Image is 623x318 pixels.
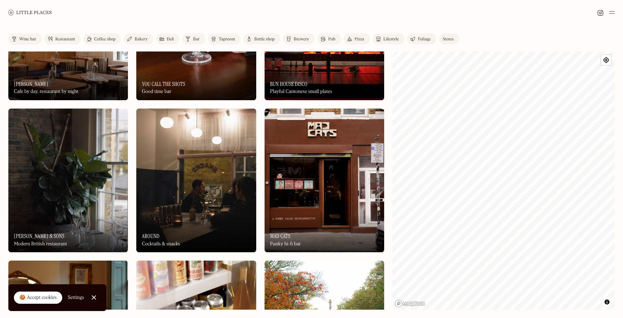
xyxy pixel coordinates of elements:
a: Mapbox homepage [395,300,425,308]
img: Mad Cats [265,109,384,252]
a: Taproom [208,33,241,45]
div: Stores [443,37,454,41]
div: Lifestyle [383,37,399,41]
a: Mad CatsMad CatsMad CatsFunky hi-fi bar [265,109,384,252]
div: Funky hi-fi bar [270,241,301,247]
div: Taproom [219,37,235,41]
a: Deli [156,33,180,45]
div: Pub [328,37,335,41]
div: Bar [193,37,200,41]
canvas: Map [393,51,615,310]
a: Stores [439,33,459,45]
div: Cocktails & snacks [142,241,180,247]
a: Lifestyle [373,33,404,45]
div: Brewery [294,37,309,41]
div: Modern British restaurant [14,241,67,247]
img: Around [136,109,256,252]
div: Wine bar [19,37,36,41]
a: Bakery [124,33,153,45]
div: Settings [68,295,84,300]
div: Good time bar [142,89,171,95]
a: Pub [317,33,341,45]
a: Coffee shop [83,33,121,45]
h3: Bun House Disco [270,81,307,87]
h3: [PERSON_NAME] [14,81,48,87]
h3: You Call The Shots [142,81,185,87]
h3: [PERSON_NAME] & Sons [14,233,64,239]
div: Cafe by day, restaurant by night [14,89,79,95]
div: 🍪 Accept cookies [19,294,57,301]
a: Settings [68,290,84,305]
a: Foliage [407,33,436,45]
button: Find my location [601,55,611,65]
a: Jones & SonsJones & Sons[PERSON_NAME] & SonsModern British restaurant [8,109,128,252]
a: Brewery [283,33,315,45]
div: Restaurant [55,37,75,41]
a: Close Cookie Popup [87,291,101,304]
span: Toggle attribution [605,298,609,306]
div: Playful Cantonese small plates [270,89,332,95]
div: Pizza [355,37,364,41]
a: Wine bar [8,33,42,45]
a: Restaurant [44,33,81,45]
button: Toggle attribution [603,298,611,306]
img: Jones & Sons [8,109,128,252]
a: Pizza [344,33,370,45]
div: Foliage [418,37,431,41]
a: Bar [182,33,205,45]
a: AroundAroundAroundCocktails & snacks [136,109,256,252]
div: Bakery [135,37,147,41]
div: Bottle shop [254,37,275,41]
a: Bottle shop [243,33,280,45]
div: Coffee shop [94,37,115,41]
div: Deli [167,37,174,41]
h3: Mad Cats [270,233,291,239]
h3: Around [142,233,159,239]
a: 🍪 Accept cookies [14,292,62,304]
